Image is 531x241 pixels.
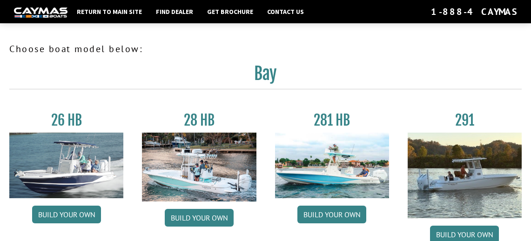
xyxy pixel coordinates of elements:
h3: 291 [408,112,522,129]
a: Return to main site [72,6,147,18]
a: Find Dealer [151,6,198,18]
p: Choose boat model below: [9,42,522,56]
a: Build your own [297,206,366,223]
h2: Bay [9,63,522,89]
a: Contact Us [262,6,309,18]
img: 291_Thumbnail.jpg [408,133,522,218]
div: 1-888-4CAYMAS [431,6,517,18]
img: 28-hb-twin.jpg [275,133,389,198]
a: Get Brochure [202,6,258,18]
a: Build your own [32,206,101,223]
h3: 26 HB [9,112,123,129]
h3: 28 HB [142,112,256,129]
img: 26_new_photo_resized.jpg [9,133,123,198]
img: 28_hb_thumbnail_for_caymas_connect.jpg [142,133,256,201]
img: white-logo-c9c8dbefe5ff5ceceb0f0178aa75bf4bb51f6bca0971e226c86eb53dfe498488.png [14,7,67,17]
h3: 281 HB [275,112,389,129]
a: Build your own [165,209,234,227]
